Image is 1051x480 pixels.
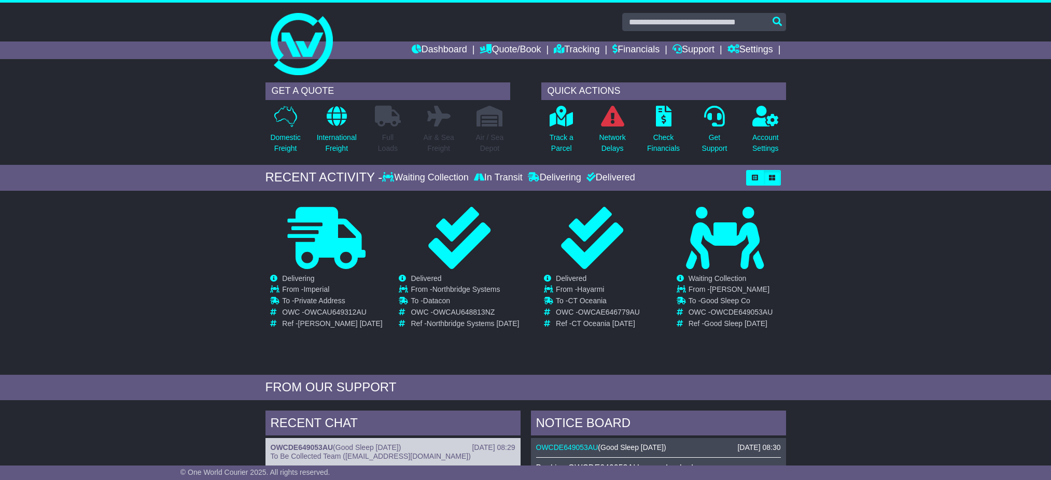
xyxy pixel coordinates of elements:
[382,172,471,183] div: Waiting Collection
[689,285,773,297] td: From -
[536,443,781,452] div: ( )
[702,132,727,154] p: Get Support
[265,82,510,100] div: GET A QUOTE
[571,319,635,328] span: CT Oceania [DATE]
[265,380,786,395] div: FROM OUR SUPPORT
[710,308,773,316] span: OWCDE649053AU
[432,285,500,293] span: Northbridge Systems
[411,308,519,319] td: OWC -
[689,297,773,308] td: To -
[411,285,519,297] td: From -
[727,41,773,59] a: Settings
[282,274,314,283] span: Delivering
[270,105,301,160] a: DomesticFreight
[424,132,454,154] p: Air & Sea Freight
[270,132,300,154] p: Domestic Freight
[282,319,382,328] td: Ref -
[265,411,521,439] div: RECENT CHAT
[316,105,357,160] a: InternationalFreight
[689,308,773,319] td: OWC -
[304,308,367,316] span: OWCAU649312AU
[556,274,586,283] span: Delivered
[427,319,520,328] span: Northbridge Systems [DATE]
[612,41,660,59] a: Financials
[411,297,519,308] td: To -
[531,411,786,439] div: NOTICE BOARD
[556,297,640,308] td: To -
[282,297,382,308] td: To -
[710,285,769,293] span: [PERSON_NAME]
[599,132,625,154] p: Network Delays
[317,132,357,154] p: International Freight
[752,132,779,154] p: Account Settings
[472,443,515,452] div: [DATE] 08:29
[550,132,573,154] p: Track a Parcel
[375,132,401,154] p: Full Loads
[549,105,574,160] a: Track aParcel
[480,41,541,59] a: Quote/Book
[737,443,780,452] div: [DATE] 08:30
[578,308,640,316] span: OWCAE646779AU
[295,297,345,305] span: Private Address
[689,319,773,328] td: Ref -
[556,319,640,328] td: Ref -
[600,443,664,451] span: Good Sleep [DATE]
[752,105,779,160] a: AccountSettings
[672,41,714,59] a: Support
[282,308,382,319] td: OWC -
[689,274,747,283] span: Waiting Collection
[554,41,599,59] a: Tracking
[412,41,467,59] a: Dashboard
[536,463,781,473] p: Booking OWCDE649053AU was rebooked.
[700,297,750,305] span: Good Sleep Co
[411,274,441,283] span: Delivered
[471,172,525,183] div: In Transit
[271,443,333,451] a: OWCDE649053AU
[647,105,680,160] a: CheckFinancials
[180,468,330,476] span: © One World Courier 2025. All rights reserved.
[647,132,680,154] p: Check Financials
[584,172,635,183] div: Delivered
[598,105,626,160] a: NetworkDelays
[303,285,329,293] span: Imperial
[701,105,727,160] a: GetSupport
[556,285,640,297] td: From -
[423,297,450,305] span: Datacon
[411,319,519,328] td: Ref -
[433,308,495,316] span: OWCAU648813NZ
[577,285,604,293] span: Hayarmi
[541,82,786,100] div: QUICK ACTIONS
[476,132,504,154] p: Air / Sea Depot
[568,297,606,305] span: CT Oceania
[335,443,399,451] span: Good Sleep [DATE]
[556,308,640,319] td: OWC -
[271,443,515,452] div: ( )
[525,172,584,183] div: Delivering
[271,452,471,460] span: To Be Collected Team ([EMAIL_ADDRESS][DOMAIN_NAME])
[298,319,383,328] span: [PERSON_NAME] [DATE]
[536,443,598,451] a: OWCDE649053AU
[265,170,383,185] div: RECENT ACTIVITY -
[282,285,382,297] td: From -
[704,319,767,328] span: Good Sleep [DATE]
